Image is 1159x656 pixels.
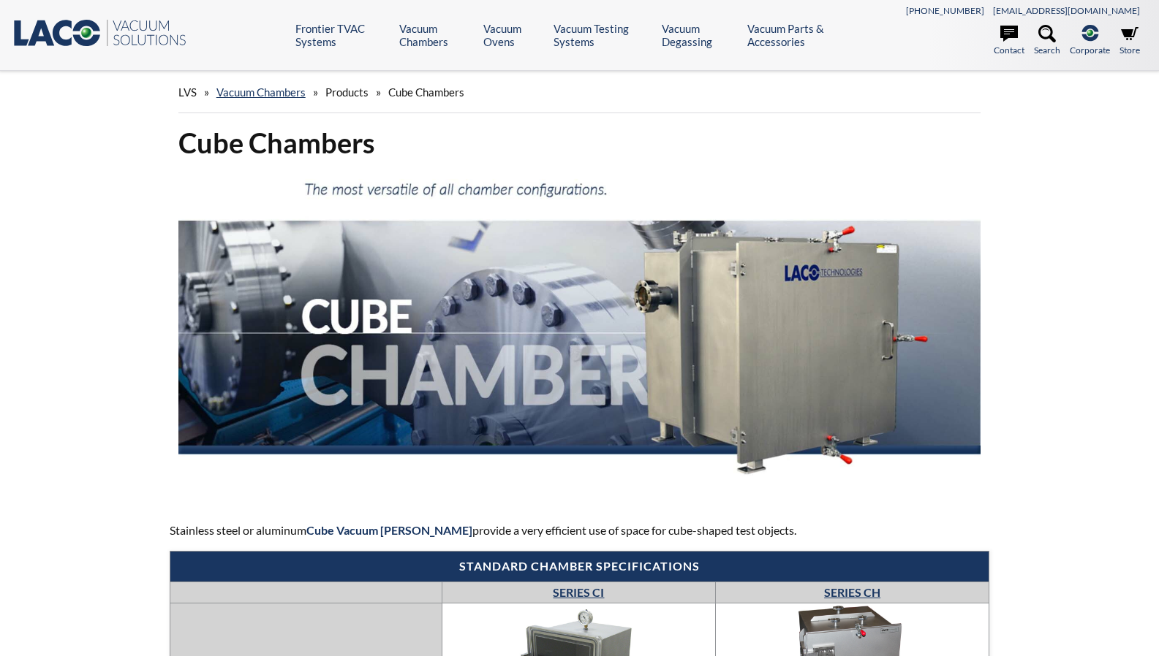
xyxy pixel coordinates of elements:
a: [EMAIL_ADDRESS][DOMAIN_NAME] [993,5,1140,16]
h1: Cube Chambers [178,125,981,161]
span: Products [325,85,369,99]
p: Stainless steel or aluminum provide a very efficient use of space for cube-shaped test objects. [170,521,990,540]
a: Vacuum Ovens [483,22,543,48]
img: Cube Chambers header [178,172,981,493]
span: Corporate [1070,43,1110,57]
a: Vacuum Chambers [399,22,472,48]
a: Contact [994,25,1024,57]
a: Vacuum Degassing [662,22,736,48]
span: LVS [178,85,197,99]
a: Search [1034,25,1060,57]
a: Frontier TVAC Systems [295,22,388,48]
h4: Standard chamber specifications [178,559,982,574]
strong: Cube Vacuum [PERSON_NAME] [306,523,472,537]
a: SERIES CI [553,585,604,599]
a: Store [1120,25,1140,57]
a: SERIES CH [824,585,880,599]
a: [PHONE_NUMBER] [906,5,984,16]
span: Cube Chambers [388,85,464,99]
a: Vacuum Parts & Accessories [747,22,860,48]
div: » » » [178,72,981,113]
a: Vacuum Testing Systems [554,22,651,48]
a: Vacuum Chambers [216,85,306,99]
